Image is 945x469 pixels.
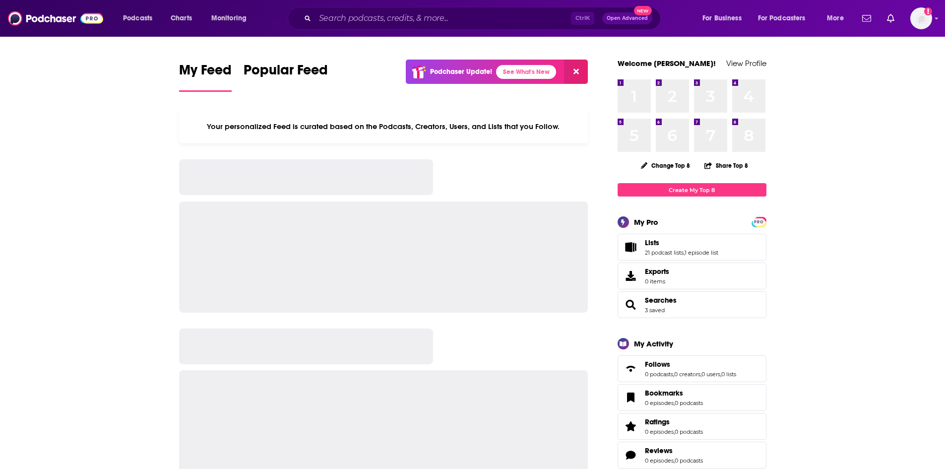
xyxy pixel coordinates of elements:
[910,7,932,29] img: User Profile
[645,417,670,426] span: Ratings
[430,67,492,76] p: Podchaser Update!
[675,457,703,464] a: 0 podcasts
[675,400,703,406] a: 0 podcasts
[179,110,588,143] div: Your personalized Feed is curated based on the Podcasts, Creators, Users, and Lists that you Follow.
[618,234,766,261] span: Lists
[645,267,669,276] span: Exports
[645,249,684,256] a: 21 podcast lists
[635,159,696,172] button: Change Top 8
[910,7,932,29] span: Logged in as Lydia_Gustafson
[618,291,766,318] span: Searches
[618,442,766,469] span: Reviews
[701,371,720,378] a: 0 users
[685,249,718,256] a: 1 episode list
[204,10,259,26] button: open menu
[621,240,641,254] a: Lists
[758,11,806,25] span: For Podcasters
[315,10,571,26] input: Search podcasts, credits, & more...
[883,10,898,27] a: Show notifications dropdown
[753,218,765,225] a: PRO
[702,11,742,25] span: For Business
[618,413,766,440] span: Ratings
[645,389,683,398] span: Bookmarks
[618,183,766,197] a: Create My Top 8
[752,10,820,26] button: open menu
[684,249,685,256] span: ,
[618,263,766,289] a: Exports
[496,65,556,79] a: See What's New
[645,389,703,398] a: Bookmarks
[621,391,641,404] a: Bookmarks
[910,7,932,29] button: Show profile menu
[244,62,328,84] span: Popular Feed
[645,446,673,455] span: Reviews
[645,296,677,305] a: Searches
[674,457,675,464] span: ,
[645,417,703,426] a: Ratings
[675,428,703,435] a: 0 podcasts
[704,156,749,175] button: Share Top 8
[645,457,674,464] a: 0 episodes
[674,428,675,435] span: ,
[645,238,659,247] span: Lists
[621,269,641,283] span: Exports
[621,362,641,376] a: Follows
[645,278,669,285] span: 0 items
[634,217,658,227] div: My Pro
[8,9,103,28] img: Podchaser - Follow, Share and Rate Podcasts
[645,428,674,435] a: 0 episodes
[726,59,766,68] a: View Profile
[634,6,652,15] span: New
[820,10,856,26] button: open menu
[621,298,641,312] a: Searches
[164,10,198,26] a: Charts
[827,11,844,25] span: More
[645,307,665,314] a: 3 saved
[645,360,670,369] span: Follows
[607,16,648,21] span: Open Advanced
[179,62,232,84] span: My Feed
[171,11,192,25] span: Charts
[116,10,165,26] button: open menu
[674,400,675,406] span: ,
[720,371,721,378] span: ,
[645,360,736,369] a: Follows
[674,371,700,378] a: 0 creators
[634,339,673,348] div: My Activity
[645,238,718,247] a: Lists
[924,7,932,15] svg: Add a profile image
[618,384,766,411] span: Bookmarks
[179,62,232,92] a: My Feed
[721,371,736,378] a: 0 lists
[700,371,701,378] span: ,
[645,371,673,378] a: 0 podcasts
[695,10,754,26] button: open menu
[645,400,674,406] a: 0 episodes
[123,11,152,25] span: Podcasts
[753,218,765,226] span: PRO
[621,419,641,433] a: Ratings
[673,371,674,378] span: ,
[571,12,594,25] span: Ctrl K
[621,448,641,462] a: Reviews
[858,10,875,27] a: Show notifications dropdown
[618,59,716,68] a: Welcome [PERSON_NAME]!
[618,355,766,382] span: Follows
[244,62,328,92] a: Popular Feed
[211,11,247,25] span: Monitoring
[602,12,652,24] button: Open AdvancedNew
[297,7,670,30] div: Search podcasts, credits, & more...
[645,446,703,455] a: Reviews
